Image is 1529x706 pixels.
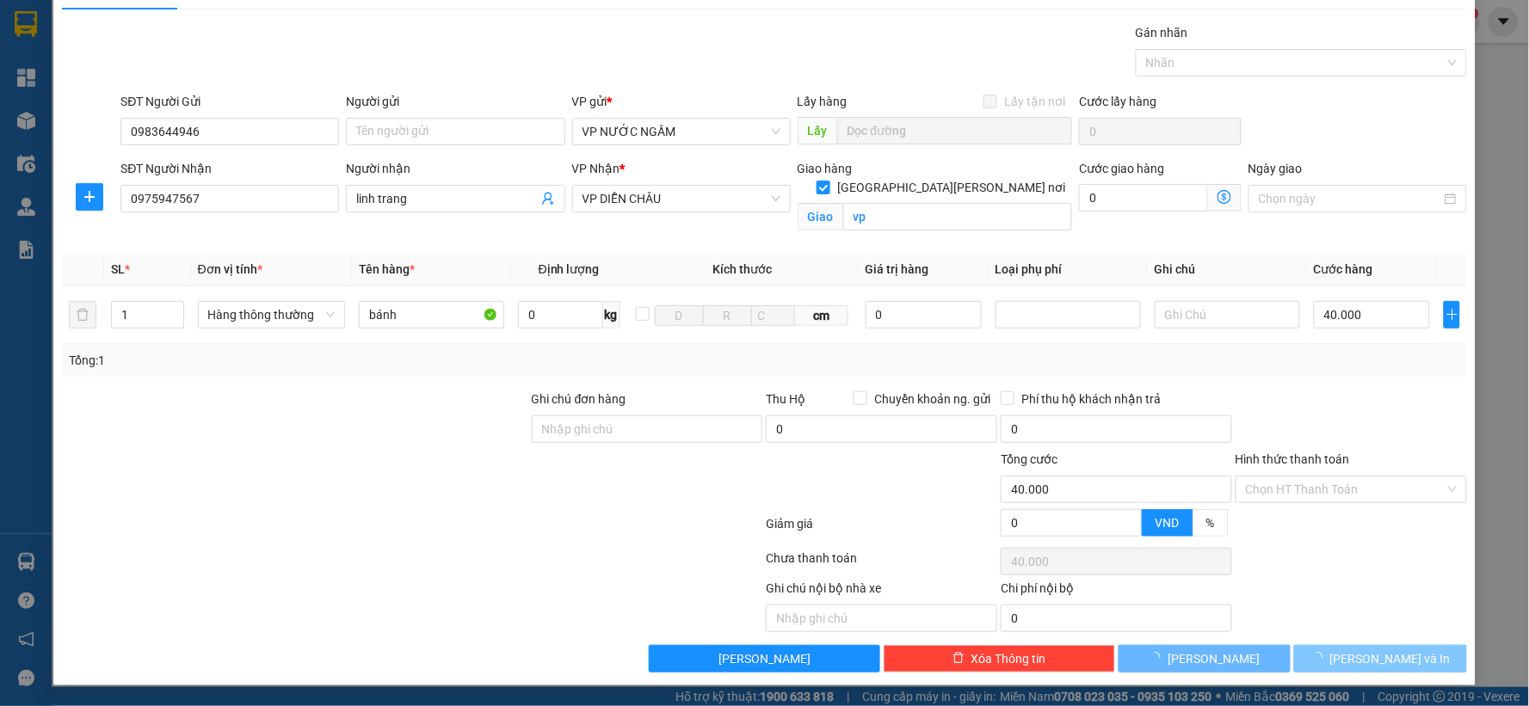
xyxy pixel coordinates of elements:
[703,305,752,326] input: R
[1014,390,1168,408] span: Phí thu hộ khách nhận trả
[997,92,1072,111] span: Lấy tận nơi
[541,192,555,206] span: user-add
[751,305,795,326] input: C
[867,390,997,408] span: Chuyển khoản ng. gửi
[798,95,848,108] span: Lấy hàng
[718,649,811,668] span: [PERSON_NAME]
[766,392,805,406] span: Thu Hộ
[583,186,780,212] span: VP DIỄN CHÂU
[764,549,999,579] div: Chưa thanh toán
[1155,301,1300,328] input: Ghi Chú
[77,190,102,204] span: plus
[532,392,626,406] label: Ghi chú đơn hàng
[120,159,339,178] div: SĐT Người Nhận
[989,253,1148,286] th: Loại phụ phí
[1259,189,1441,208] input: Ngày giao
[539,262,600,276] span: Định lượng
[795,305,849,326] span: cm
[1314,262,1373,276] span: Cước hàng
[884,645,1115,672] button: deleteXóa Thông tin
[1248,162,1303,175] label: Ngày giao
[346,92,564,111] div: Người gửi
[1119,645,1292,672] button: [PERSON_NAME]
[603,301,620,328] span: kg
[1445,308,1459,322] span: plus
[1294,645,1467,672] button: [PERSON_NAME] và In
[572,92,791,111] div: VP gửi
[798,162,853,175] span: Giao hàng
[649,645,880,672] button: [PERSON_NAME]
[1079,184,1208,212] input: Cước giao hàng
[1001,452,1057,466] span: Tổng cước
[532,415,763,443] input: Ghi chú đơn hàng
[830,178,1072,197] span: [GEOGRAPHIC_DATA][PERSON_NAME] nơi
[1206,516,1215,530] span: %
[572,162,620,175] span: VP Nhận
[843,203,1073,230] input: Giao tận nơi
[1079,162,1164,175] label: Cước giao hàng
[1156,516,1180,530] span: VND
[1149,652,1168,664] span: loading
[1136,26,1188,40] label: Gán nhãn
[1148,253,1307,286] th: Ghi chú
[120,92,339,111] div: SĐT Người Gửi
[866,301,982,328] input: 0
[69,351,590,370] div: Tổng: 1
[1079,95,1156,108] label: Cước lấy hàng
[1236,452,1350,466] label: Hình thức thanh toán
[359,262,415,276] span: Tên hàng
[69,301,96,328] button: delete
[208,302,335,328] span: Hàng thông thường
[764,514,999,544] div: Giảm giá
[1001,579,1232,605] div: Chi phí nội bộ
[766,605,997,632] input: Nhập ghi chú
[1168,649,1260,668] span: [PERSON_NAME]
[1218,190,1231,204] span: dollar-circle
[1330,649,1451,668] span: [PERSON_NAME] và In
[766,579,997,605] div: Ghi chú nội bộ nhà xe
[713,262,773,276] span: Kích thước
[1311,652,1330,664] span: loading
[837,117,1073,144] input: Dọc đường
[655,305,704,326] input: D
[798,203,843,230] span: Giao
[111,262,125,276] span: SL
[1079,118,1242,145] input: Cước lấy hàng
[798,117,837,144] span: Lấy
[953,652,965,666] span: delete
[971,649,1046,668] span: Xóa Thông tin
[346,159,564,178] div: Người nhận
[198,262,262,276] span: Đơn vị tính
[1444,301,1460,328] button: plus
[359,301,504,328] input: VD: Bàn, Ghế
[76,183,103,211] button: plus
[866,262,929,276] span: Giá trị hàng
[583,119,780,144] span: VP NƯỚC NGẦM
